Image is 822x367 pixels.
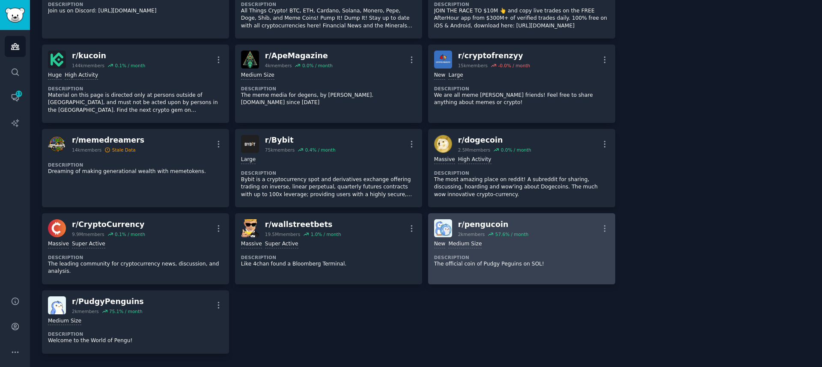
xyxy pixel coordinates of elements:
a: memedreamersr/memedreamers14kmembersStale DataDescriptionDreaming of making generational wealth w... [42,129,229,207]
img: dogecoin [434,135,452,153]
p: JOIN THE RACE TO $10M 👆 and copy live trades on the FREE AfterHour app from $300M+ of verified tr... [434,7,609,30]
div: 2k members [458,231,485,237]
p: Dreaming of making generational wealth with memetokens. [48,168,223,176]
div: Massive [241,240,262,248]
dt: Description [241,86,416,92]
a: PudgyPenguinsr/PudgyPenguins2kmembers75.1% / monthMedium SizeDescriptionWelcome to the World of P... [42,290,229,354]
img: cryptofrenzyy [434,51,452,69]
div: 0.1 % / month [115,231,145,237]
div: High Activity [65,72,98,80]
p: Like 4chan found a Bloomberg Terminal. [241,260,416,268]
p: The official coin of Pudgy Peguins on SOL! [434,260,609,268]
a: CryptoCurrencyr/CryptoCurrency9.9Mmembers0.1% / monthMassiveSuper ActiveDescriptionThe leading co... [42,213,229,284]
div: r/ PudgyPenguins [72,296,144,307]
div: 14k members [72,147,101,153]
p: Join us on Discord: [URL][DOMAIN_NAME] [48,7,223,15]
p: Bybit is a cryptocurrency spot and derivatives exchange offering trading on inverse, linear perpe... [241,176,416,199]
div: 144k members [72,63,104,69]
div: r/ wallstreetbets [265,219,341,230]
div: Medium Size [241,72,274,80]
img: CryptoCurrency [48,219,66,237]
div: 1.0 % / month [311,231,341,237]
p: We are all meme [PERSON_NAME] friends! Feel free to share anything about memes or crypto! [434,92,609,107]
p: Welcome to the World of Pengu! [48,337,223,345]
a: dogecoinr/dogecoin2.5Mmembers0.0% / monthMassiveHigh ActivityDescriptionThe most amazing place on... [428,129,615,207]
div: New [434,240,446,248]
a: wallstreetbetsr/wallstreetbets19.5Mmembers1.0% / monthMassiveSuper ActiveDescriptionLike 4chan fo... [235,213,422,284]
img: ApeMagazine [241,51,259,69]
div: 0.0 % / month [501,147,531,153]
dt: Description [48,254,223,260]
a: kucoinr/kucoin144kmembers0.1% / monthHugeHigh ActivityDescriptionMaterial on this page is directe... [42,45,229,123]
a: 13 [5,87,26,108]
div: Large [448,72,463,80]
div: 75.1 % / month [109,308,143,314]
dt: Description [434,170,609,176]
div: 2.5M members [458,147,491,153]
img: memedreamers [48,135,66,153]
div: 0.0 % / month [302,63,333,69]
dt: Description [241,1,416,7]
div: 9.9M members [72,231,104,237]
div: -0.0 % / month [498,63,530,69]
dt: Description [48,331,223,337]
div: Massive [434,156,455,164]
dt: Description [48,1,223,7]
dt: Description [434,86,609,92]
div: High Activity [458,156,491,164]
div: Medium Size [48,317,81,325]
img: kucoin [48,51,66,69]
div: 4k members [265,63,292,69]
div: r/ cryptofrenzyy [458,51,530,61]
div: Super Active [72,240,105,248]
div: 15k members [458,63,488,69]
img: pengucoin [434,219,452,237]
dt: Description [48,86,223,92]
a: ApeMagaziner/ApeMagazine4kmembers0.0% / monthMedium SizeDescriptionThe meme media for degens, by ... [235,45,422,123]
div: New [434,72,446,80]
a: pengucoinr/pengucoin2kmembers57.6% / monthNewMedium SizeDescriptionThe official coin of Pudgy Peg... [428,213,615,284]
p: Material on this page is directed only at persons outside of [GEOGRAPHIC_DATA], and must not be a... [48,92,223,114]
img: GummySearch logo [5,8,25,23]
dt: Description [241,254,416,260]
p: All Things Crypto! BTC, ETH, Cardano, Solana, Monero, Pepe, Doge, Shib, and Meme Coins! Pump It! ... [241,7,416,30]
div: 75k members [265,147,295,153]
dt: Description [434,1,609,7]
a: Bybitr/Bybit75kmembers0.4% / monthLargeDescriptionBybit is a cryptocurrency spot and derivatives ... [235,129,422,207]
dt: Description [434,254,609,260]
div: Super Active [265,240,298,248]
div: 19.5M members [265,231,300,237]
div: Stale Data [112,147,136,153]
div: r/ Bybit [265,135,336,146]
dt: Description [241,170,416,176]
div: 0.1 % / month [115,63,145,69]
div: 2k members [72,308,99,314]
div: Medium Size [448,240,482,248]
img: PudgyPenguins [48,296,66,314]
div: r/ CryptoCurrency [72,219,145,230]
p: The meme media for degens, by [PERSON_NAME]. [DOMAIN_NAME] since [DATE] [241,92,416,107]
div: Large [241,156,256,164]
dt: Description [48,162,223,168]
span: 13 [15,91,23,97]
div: r/ kucoin [72,51,145,61]
div: Massive [48,240,69,248]
div: 57.6 % / month [495,231,529,237]
p: The most amazing place on reddit! A subreddit for sharing, discussing, hoarding and wow'ing about... [434,176,609,199]
div: Huge [48,72,62,80]
div: 0.4 % / month [305,147,336,153]
a: cryptofrenzyyr/cryptofrenzyy15kmembers-0.0% / monthNewLargeDescriptionWe are all meme [PERSON_NAM... [428,45,615,123]
div: r/ dogecoin [458,135,531,146]
img: wallstreetbets [241,219,259,237]
img: Bybit [241,135,259,153]
div: r/ pengucoin [458,219,529,230]
p: The leading community for cryptocurrency news, discussion, and analysis. [48,260,223,275]
div: r/ memedreamers [72,135,144,146]
div: r/ ApeMagazine [265,51,333,61]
